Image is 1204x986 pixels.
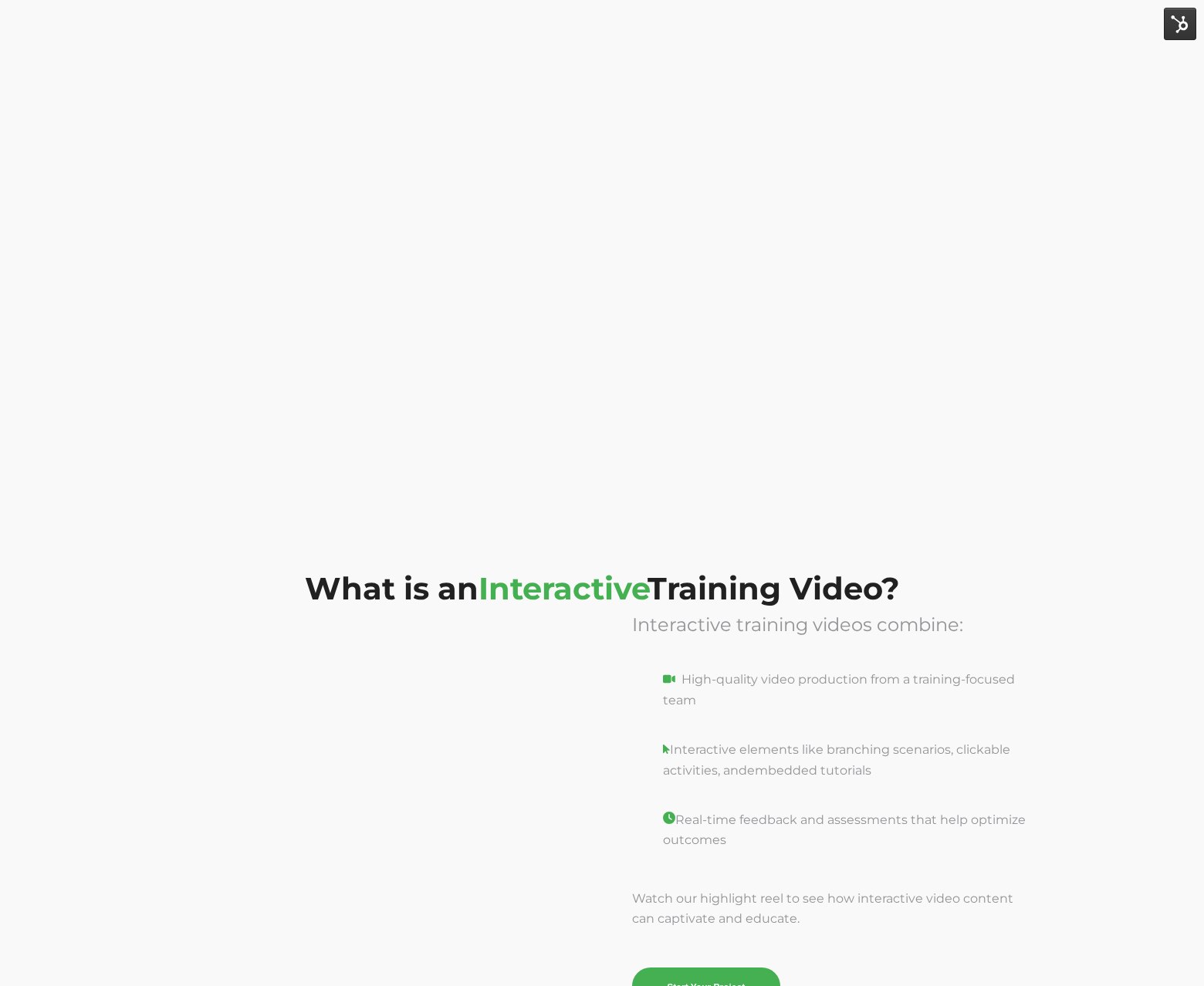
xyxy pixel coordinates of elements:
[157,646,594,970] iframe: NextThought Demos
[1164,8,1196,40] img: HubSpot Tools Menu Toggle
[479,569,648,607] span: Interactive
[632,613,963,636] span: Interactive training videos combine:
[663,672,1015,707] span: High-quality video production from a training-focused team
[663,742,1010,778] span: Interactive elements like branching scenarios, clickable activities, and
[747,763,871,778] span: embedded tutorials
[305,569,900,607] span: What is an Training Video?
[663,812,1026,848] span: Real-time feedback and assessments that help optimize outcomes
[632,891,1013,926] span: Watch our highlight reel to see how interactive video content can captivate and educate.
